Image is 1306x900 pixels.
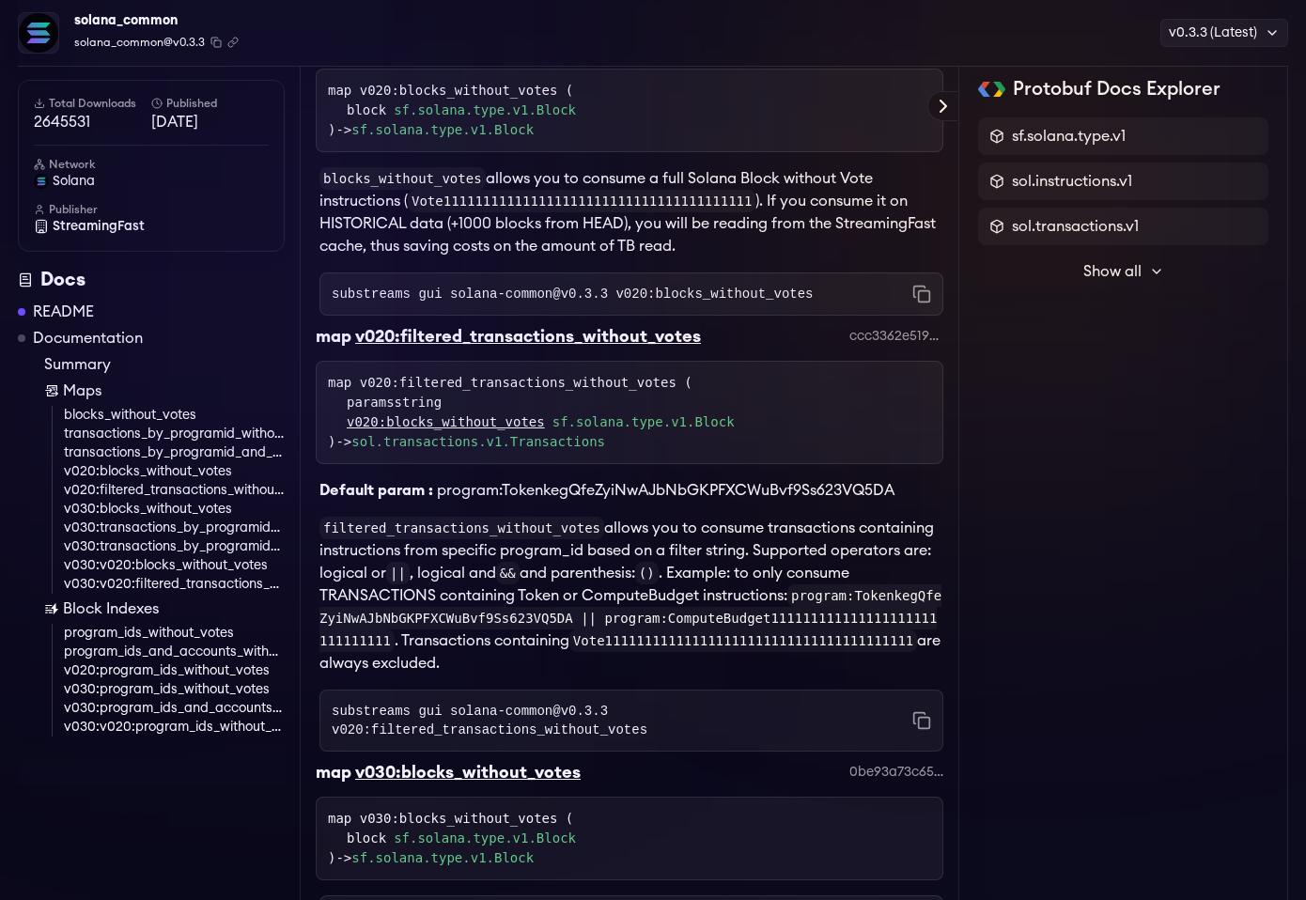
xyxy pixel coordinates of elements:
img: Map icon [44,383,59,398]
a: blocks_without_votes [64,406,285,425]
a: README [33,301,94,323]
a: solana [34,172,269,191]
button: Show all [978,253,1268,290]
div: v020:filtered_transactions_without_votes [355,323,701,349]
a: sf.solana.type.v1.Block [351,850,534,865]
span: solana [53,172,95,191]
div: map v020:filtered_transactions_without_votes ( ) [328,373,931,452]
span: StreamingFast [53,217,145,236]
div: map v030:blocks_without_votes ( ) [328,809,931,868]
span: 2645531 [34,111,151,133]
div: block [347,829,931,848]
button: Copy package name and version [210,37,222,48]
button: Copy command to clipboard [912,285,931,303]
code: Vote111111111111111111111111111111111111111 [569,629,917,652]
span: -> [335,434,605,449]
a: v030:transactions_by_programid_and_account_without_votes [64,537,285,556]
span: solana_common@v0.3.3 [74,34,205,51]
span: [DATE] [151,111,269,133]
code: Vote111111111111111111111111111111111111111 [408,190,755,212]
code: substreams gui solana-common@v0.3.3 v020:filtered_transactions_without_votes [332,702,912,739]
a: sf.solana.type.v1.Block [351,122,534,137]
code: || [386,562,410,584]
a: v030:program_ids_without_votes [64,680,285,699]
div: map v020:blocks_without_votes ( ) [328,81,931,140]
a: sf.solana.type.v1.Block [552,412,735,432]
button: Copy .spkg link to clipboard [227,37,239,48]
a: v020:blocks_without_votes [347,412,545,432]
code: () [635,562,659,584]
div: Docs [18,267,285,293]
a: v030:program_ids_and_accounts_without_votes [64,699,285,718]
a: v020:blocks_without_votes [64,462,285,481]
span: program:TokenkegQfeZyiNwAJbNbGKPFXCWuBvf9Ss623VQ5DA [437,483,894,498]
span: -> [335,850,534,865]
span: Show all [1083,260,1142,283]
button: Copy command to clipboard [912,711,931,730]
code: substreams gui solana-common@v0.3.3 v020:blocks_without_votes [332,285,813,303]
div: v0.3.3 (Latest) [1160,19,1288,47]
a: Maps [44,380,285,402]
code: filtered_transactions_without_votes [319,517,604,539]
span: -> [335,122,534,137]
b: Default param : [319,483,433,498]
a: v030:v020:blocks_without_votes [64,556,285,575]
img: Package Logo [19,13,58,53]
a: sf.solana.type.v1.Block [394,829,576,848]
img: solana [34,174,49,189]
a: program_ids_without_votes [64,624,285,643]
h6: Publisher [34,202,269,217]
div: map [316,759,351,785]
a: Summary [44,353,285,376]
span: sol.transactions.v1 [1012,215,1139,238]
div: ccc3362e519a9eec745093ac483c80abe0134109 [849,327,943,346]
code: blocks_without_votes [319,167,486,190]
a: Documentation [33,327,143,349]
h6: Published [151,96,269,111]
a: v020:filtered_transactions_without_votes [64,481,285,500]
span: sol.instructions.v1 [1012,170,1132,193]
a: transactions_by_programid_without_votes [64,425,285,443]
img: Protobuf [978,82,1005,97]
h2: Protobuf Docs Explorer [1013,76,1220,102]
div: solana_common [74,8,239,34]
span: sf.solana.type.v1 [1012,125,1126,147]
img: Block Index icon [44,601,59,616]
code: && [496,562,520,584]
a: v020:program_ids_without_votes [64,661,285,680]
a: Block Indexes [44,597,285,620]
p: allows you to consume a full Solana Block without Vote instructions ( ). If you consume it on HIS... [319,167,943,257]
h6: Total Downloads [34,96,151,111]
a: program_ids_and_accounts_without_votes [64,643,285,661]
code: program:TokenkegQfeZyiNwAJbNbGKPFXCWuBvf9Ss623VQ5DA || program:ComputeBudget111111111111111111111... [319,584,941,652]
a: v030:blocks_without_votes [64,500,285,519]
a: StreamingFast [34,217,269,236]
div: v030:blocks_without_votes [355,759,581,785]
a: sf.solana.type.v1.Block [394,101,576,120]
a: transactions_by_programid_and_account_without_votes [64,443,285,462]
a: v030:transactions_by_programid_without_votes [64,519,285,537]
p: allows you to consume transactions containing instructions from specific program_id based on a fi... [319,517,943,675]
h6: Network [34,157,269,172]
div: map [316,323,351,349]
div: 0be93a73c65aa8ec2de4b1a47209edeea493ff29 [849,763,943,782]
div: block [347,101,931,120]
a: v030:v020:program_ids_without_votes [64,718,285,737]
a: v030:v020:filtered_transactions_without_votes [64,575,285,594]
div: paramsstring [347,393,931,412]
a: sol.transactions.v1.Transactions [351,434,605,449]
